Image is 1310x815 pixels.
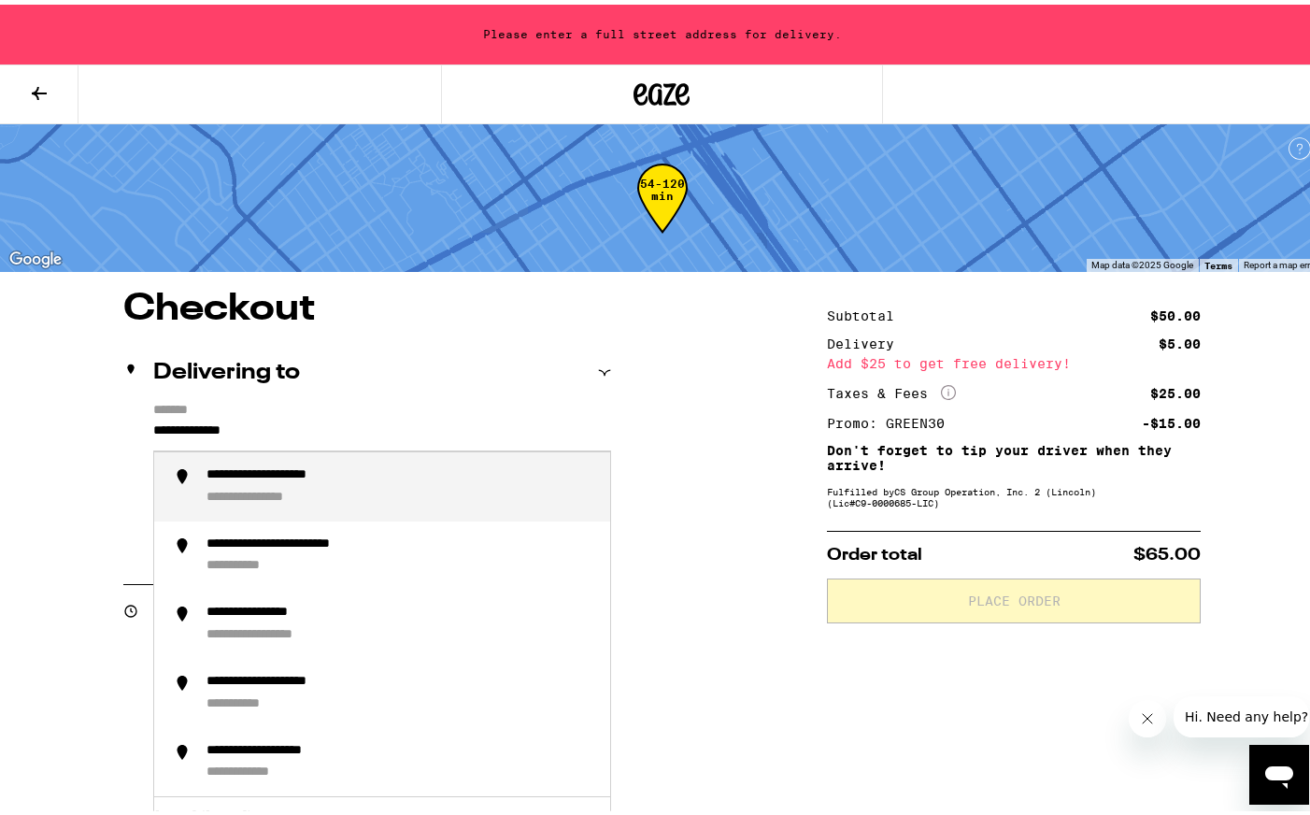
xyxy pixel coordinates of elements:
span: Place Order [968,590,1061,603]
div: Fulfilled by CS Group Operation, Inc. 2 (Lincoln) (Lic# C9-0000685-LIC ) [827,481,1201,504]
iframe: Message from company [1174,692,1309,733]
span: $65.00 [1133,542,1201,559]
button: Place Order [827,574,1201,619]
div: 54-120 min [637,173,688,243]
span: Map data ©2025 Google [1091,255,1193,265]
span: Order total [827,542,922,559]
a: Open this area in Google Maps (opens a new window) [5,243,66,267]
h1: Checkout [123,286,611,323]
div: $5.00 [1159,333,1201,346]
iframe: Close message [1129,695,1166,733]
div: $25.00 [1150,382,1201,395]
div: $50.00 [1150,305,1201,318]
p: Don't forget to tip your driver when they arrive! [827,438,1201,468]
iframe: Button to launch messaging window [1249,740,1309,800]
div: Promo: GREEN30 [827,412,958,425]
a: Terms [1204,255,1232,266]
h2: Delivering to [153,357,300,379]
div: -$15.00 [1142,412,1201,425]
img: Google [5,243,66,267]
div: Subtotal [827,305,907,318]
div: Add $25 to get free delivery! [827,352,1201,365]
div: Delivery [827,333,907,346]
div: Taxes & Fees [827,380,956,397]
